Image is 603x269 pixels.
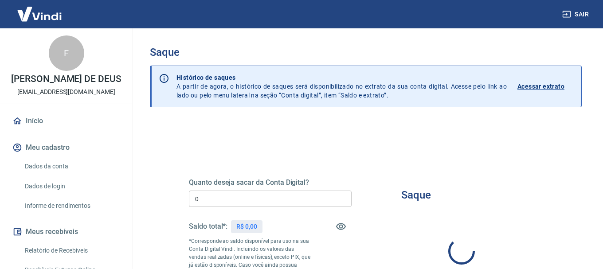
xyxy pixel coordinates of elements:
a: Relatório de Recebíveis [21,242,122,260]
a: Acessar extrato [517,73,574,100]
button: Meus recebíveis [11,222,122,242]
button: Meu cadastro [11,138,122,157]
a: Informe de rendimentos [21,197,122,215]
p: [EMAIL_ADDRESS][DOMAIN_NAME] [17,87,115,97]
p: Acessar extrato [517,82,564,91]
h5: Saldo total*: [189,222,227,231]
h5: Quanto deseja sacar da Conta Digital? [189,178,352,187]
a: Início [11,111,122,131]
p: Histórico de saques [176,73,507,82]
div: F [49,35,84,71]
p: R$ 0,00 [236,222,257,231]
button: Sair [560,6,592,23]
a: Dados de login [21,177,122,195]
p: [PERSON_NAME] DE DEUS [11,74,121,84]
h3: Saque [150,46,582,58]
h3: Saque [401,189,431,201]
p: A partir de agora, o histórico de saques será disponibilizado no extrato da sua conta digital. Ac... [176,73,507,100]
img: Vindi [11,0,68,27]
a: Dados da conta [21,157,122,175]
